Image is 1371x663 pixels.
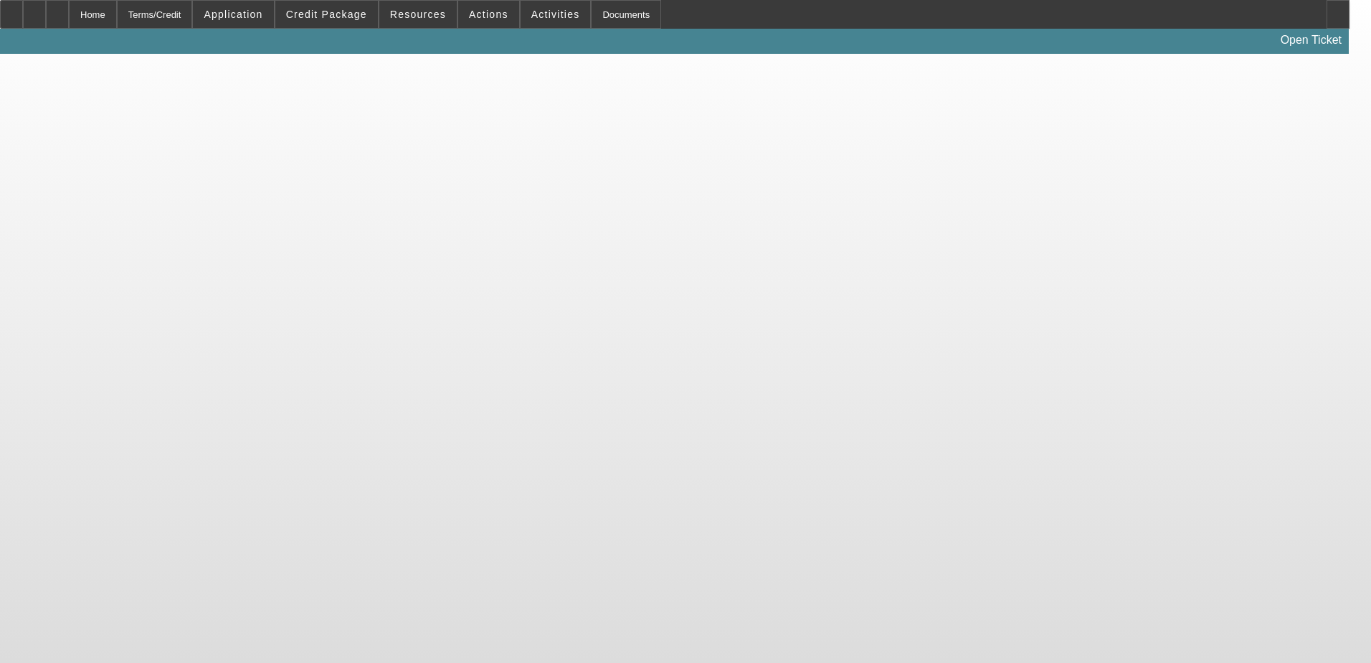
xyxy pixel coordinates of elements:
span: Application [204,9,262,20]
button: Actions [458,1,519,28]
span: Actions [469,9,508,20]
span: Activities [531,9,580,20]
span: Resources [390,9,446,20]
button: Credit Package [275,1,378,28]
button: Resources [379,1,457,28]
span: Credit Package [286,9,367,20]
a: Open Ticket [1275,28,1347,52]
button: Activities [521,1,591,28]
button: Application [193,1,273,28]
